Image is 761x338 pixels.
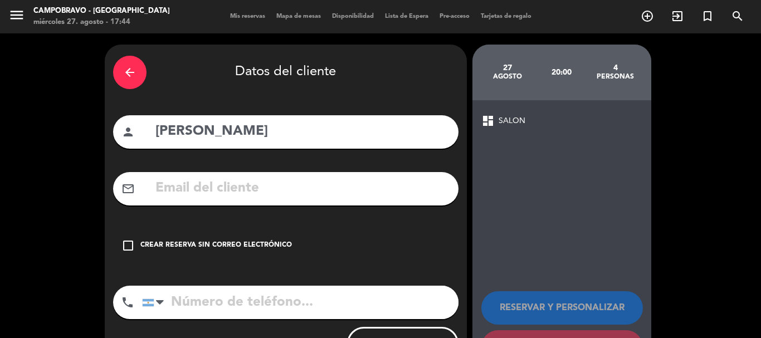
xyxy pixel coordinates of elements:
i: arrow_back [123,66,136,79]
span: Mis reservas [225,13,271,19]
input: Email del cliente [154,177,450,200]
button: menu [8,7,25,27]
span: Tarjetas de regalo [475,13,537,19]
i: mail_outline [121,182,135,195]
span: Disponibilidad [326,13,379,19]
div: agosto [481,72,535,81]
div: Campobravo - [GEOGRAPHIC_DATA] [33,6,170,17]
i: phone [121,296,134,309]
i: add_circle_outline [641,9,654,23]
i: exit_to_app [671,9,684,23]
div: miércoles 27. agosto - 17:44 [33,17,170,28]
div: Datos del cliente [113,53,458,92]
div: 4 [588,63,642,72]
div: 27 [481,63,535,72]
div: personas [588,72,642,81]
div: 20:00 [534,53,588,92]
i: person [121,125,135,139]
input: Nombre del cliente [154,120,450,143]
div: Argentina: +54 [143,286,168,319]
span: Pre-acceso [434,13,475,19]
i: menu [8,7,25,23]
i: turned_in_not [701,9,714,23]
span: Mapa de mesas [271,13,326,19]
div: Crear reserva sin correo electrónico [140,240,292,251]
i: check_box_outline_blank [121,239,135,252]
input: Número de teléfono... [142,286,458,319]
span: dashboard [481,114,495,128]
span: SALON [499,115,525,128]
button: RESERVAR Y PERSONALIZAR [481,291,643,325]
span: Lista de Espera [379,13,434,19]
i: search [731,9,744,23]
